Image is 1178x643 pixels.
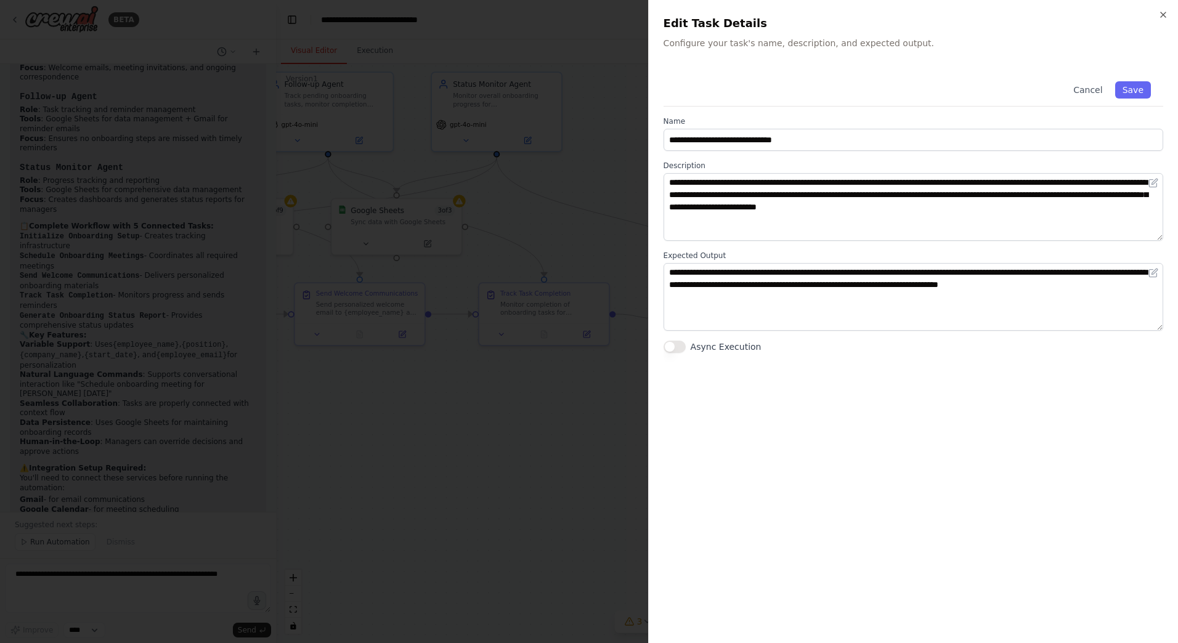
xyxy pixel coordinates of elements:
label: Expected Output [664,251,1163,261]
button: Save [1115,81,1151,99]
label: Description [664,161,1163,171]
button: Open in editor [1146,265,1161,280]
label: Name [664,116,1163,126]
p: Configure your task's name, description, and expected output. [664,37,1163,49]
h2: Edit Task Details [664,15,1163,32]
button: Open in editor [1146,176,1161,190]
label: Async Execution [691,341,762,353]
button: Cancel [1066,81,1110,99]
